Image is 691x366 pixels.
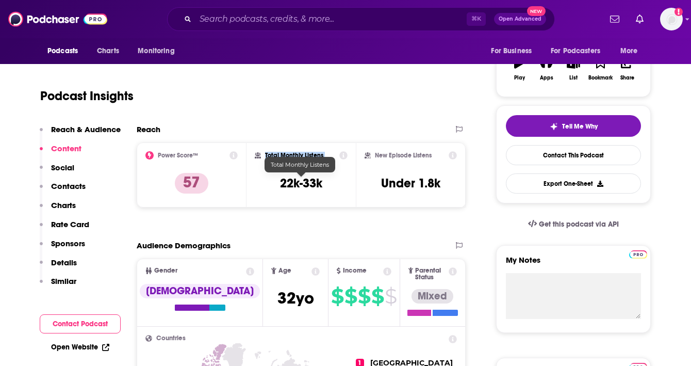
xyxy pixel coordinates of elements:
[156,335,186,342] span: Countries
[358,288,370,305] span: $
[51,238,85,248] p: Sponsors
[412,289,453,304] div: Mixed
[130,41,188,61] button: open menu
[385,288,397,305] span: $
[587,50,614,87] button: Bookmark
[175,173,208,194] p: 57
[506,115,641,137] button: tell me why sparkleTell Me Why
[40,88,134,104] h1: Podcast Insights
[51,124,121,134] p: Reach & Audience
[40,181,86,200] button: Contacts
[544,41,615,61] button: open menu
[40,276,76,295] button: Similar
[467,12,486,26] span: ⌘ K
[660,8,683,30] button: Show profile menu
[51,200,76,210] p: Charts
[278,267,291,274] span: Age
[588,75,613,81] div: Bookmark
[506,145,641,165] a: Contact This Podcast
[51,163,74,172] p: Social
[674,8,683,16] svg: Add a profile image
[47,44,78,58] span: Podcasts
[137,241,231,250] h2: Audience Demographics
[40,41,91,61] button: open menu
[569,75,578,81] div: List
[606,10,623,28] a: Show notifications dropdown
[40,314,121,333] button: Contact Podcast
[40,124,121,144] button: Reach & Audience
[506,255,641,273] label: My Notes
[614,50,641,87] button: Share
[40,163,74,182] button: Social
[560,50,587,87] button: List
[277,288,314,308] span: 32 yo
[629,249,647,259] a: Pro website
[551,44,600,58] span: For Podcasters
[343,267,367,274] span: Income
[375,152,432,159] h2: New Episode Listens
[154,267,177,274] span: Gender
[613,41,651,61] button: open menu
[514,75,525,81] div: Play
[660,8,683,30] img: User Profile
[195,11,467,27] input: Search podcasts, credits, & more...
[331,288,343,305] span: $
[51,343,109,352] a: Open Website
[51,219,89,229] p: Rate Card
[539,220,619,229] span: Get this podcast via API
[660,8,683,30] span: Logged in as KSMolly
[520,212,627,237] a: Get this podcast via API
[506,50,533,87] button: Play
[494,13,546,25] button: Open AdvancedNew
[527,6,546,16] span: New
[51,181,86,191] p: Contacts
[415,267,447,281] span: Parental Status
[280,176,322,191] h3: 22k-33k
[51,258,77,267] p: Details
[265,152,323,159] h2: Total Monthly Listens
[381,176,440,191] h3: Under 1.8k
[158,152,198,159] h2: Power Score™
[620,75,634,81] div: Share
[632,10,648,28] a: Show notifications dropdown
[533,50,560,87] button: Apps
[40,219,89,238] button: Rate Card
[51,276,76,286] p: Similar
[499,17,541,22] span: Open Advanced
[40,200,76,219] button: Charts
[491,44,532,58] span: For Business
[371,288,384,305] span: $
[629,250,647,259] img: Podchaser Pro
[97,44,119,58] span: Charts
[40,258,77,277] button: Details
[167,7,555,31] div: Search podcasts, credits, & more...
[40,238,85,258] button: Sponsors
[51,144,81,153] p: Content
[90,41,125,61] a: Charts
[344,288,357,305] span: $
[506,173,641,194] button: Export One-Sheet
[8,9,107,29] img: Podchaser - Follow, Share and Rate Podcasts
[137,124,160,134] h2: Reach
[620,44,638,58] span: More
[138,44,174,58] span: Monitoring
[40,144,81,163] button: Content
[550,122,558,131] img: tell me why sparkle
[271,161,329,168] span: Total Monthly Listens
[562,122,598,131] span: Tell Me Why
[540,75,553,81] div: Apps
[140,284,260,298] div: [DEMOGRAPHIC_DATA]
[484,41,545,61] button: open menu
